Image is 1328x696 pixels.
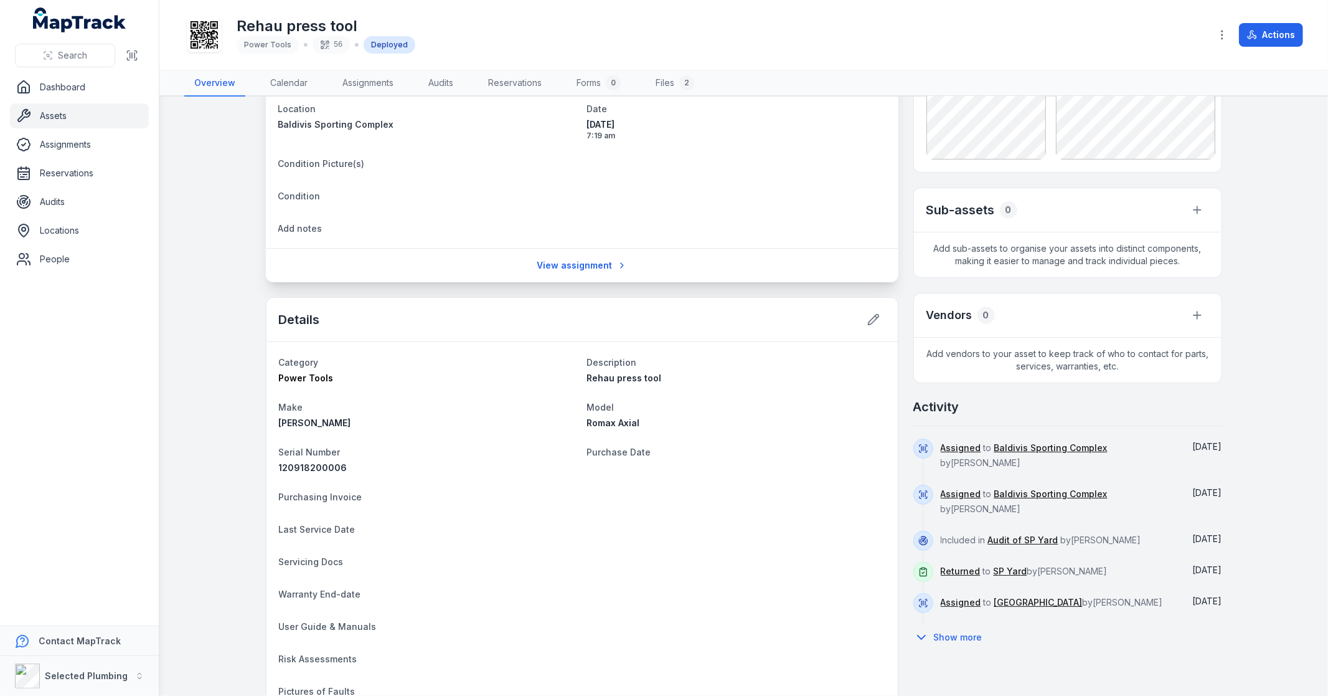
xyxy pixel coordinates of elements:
span: [DATE] [1193,533,1222,544]
span: Make [279,402,303,412]
span: Romax Axial [587,417,640,428]
div: 0 [606,75,621,90]
time: 25/07/2025, 7:19:03 am [1193,441,1222,452]
span: to by [PERSON_NAME] [941,597,1163,608]
span: Serial Number [279,447,341,457]
span: Add sub-assets to organise your assets into distinct components, making it easier to manage and t... [914,232,1222,277]
span: to by [PERSON_NAME] [941,566,1108,576]
span: Search [58,49,87,62]
a: [GEOGRAPHIC_DATA] [994,596,1083,609]
span: to by [PERSON_NAME] [941,442,1108,468]
span: Condition Picture(s) [278,158,365,169]
div: 0 [1000,201,1017,219]
h2: Details [279,311,320,328]
div: 0 [977,307,995,324]
span: Purchasing Invoice [279,492,362,502]
span: 7:19 am [587,131,886,141]
span: Category [279,357,319,368]
span: Add vendors to your asset to keep track of who to contact for parts, services, warranties, etc. [914,338,1222,383]
span: Date [587,103,608,114]
span: to by [PERSON_NAME] [941,489,1108,514]
a: Assets [10,103,149,128]
a: Baldivis Sporting Complex [278,118,577,131]
span: [DATE] [587,118,886,131]
time: 25/07/2025, 7:19:03 am [587,118,886,141]
a: Calendar [260,70,318,97]
a: Assigned [941,488,981,500]
div: Deployed [364,36,415,54]
span: 120918200006 [279,462,347,473]
h2: Sub-assets [926,201,995,219]
a: Forms0 [567,70,631,97]
span: [DATE] [1193,441,1222,452]
h1: Rehau press tool [237,16,415,36]
span: [PERSON_NAME] [279,417,351,428]
a: Assignments [332,70,403,97]
button: Actions [1239,23,1303,47]
time: 20/06/2025, 1:19:00 pm [1193,487,1222,498]
a: Baldivis Sporting Complex [994,488,1108,500]
a: Assigned [941,442,981,454]
a: Assigned [941,596,981,609]
span: Included in by [PERSON_NAME] [941,535,1141,545]
div: 2 [679,75,694,90]
a: Baldivis Sporting Complex [994,442,1108,454]
span: Warranty End-date [279,589,361,599]
span: Last Service Date [279,524,356,535]
span: Servicing Docs [279,556,344,567]
span: Location [278,103,316,114]
span: Power Tools [279,373,334,383]
a: Overview [184,70,245,97]
a: Assignments [10,132,149,157]
a: Audits [418,70,463,97]
a: Reservations [478,70,552,97]
a: Reservations [10,161,149,186]
strong: Selected Plumbing [45,670,128,681]
a: People [10,247,149,272]
a: Locations [10,218,149,243]
time: 07/04/2025, 1:19:25 pm [1193,533,1222,544]
a: Audit of SP Yard [988,534,1058,546]
a: Audits [10,189,149,214]
h2: Activity [913,398,959,416]
time: 28/02/2025, 7:38:33 am [1193,596,1222,606]
time: 28/02/2025, 2:42:05 pm [1193,565,1222,575]
a: MapTrack [33,7,126,32]
span: Condition [278,191,321,201]
a: SP Yard [994,565,1027,578]
button: Show more [913,624,991,651]
span: Description [587,357,637,368]
a: Returned [941,565,981,578]
span: Risk Assessments [279,654,357,664]
span: [DATE] [1193,596,1222,606]
span: Purchase Date [587,447,651,457]
h3: Vendors [926,307,972,324]
strong: Contact MapTrack [39,636,121,646]
span: User Guide & Manuals [279,621,377,632]
span: Rehau press tool [587,373,662,383]
span: Power Tools [244,40,291,49]
div: 56 [313,36,350,54]
a: Dashboard [10,75,149,100]
span: Baldivis Sporting Complex [278,119,394,130]
span: [DATE] [1193,565,1222,575]
a: View assignment [529,254,635,277]
span: [DATE] [1193,487,1222,498]
span: Add notes [278,223,323,234]
button: Search [15,44,115,67]
span: Model [587,402,615,412]
a: Files2 [646,70,704,97]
